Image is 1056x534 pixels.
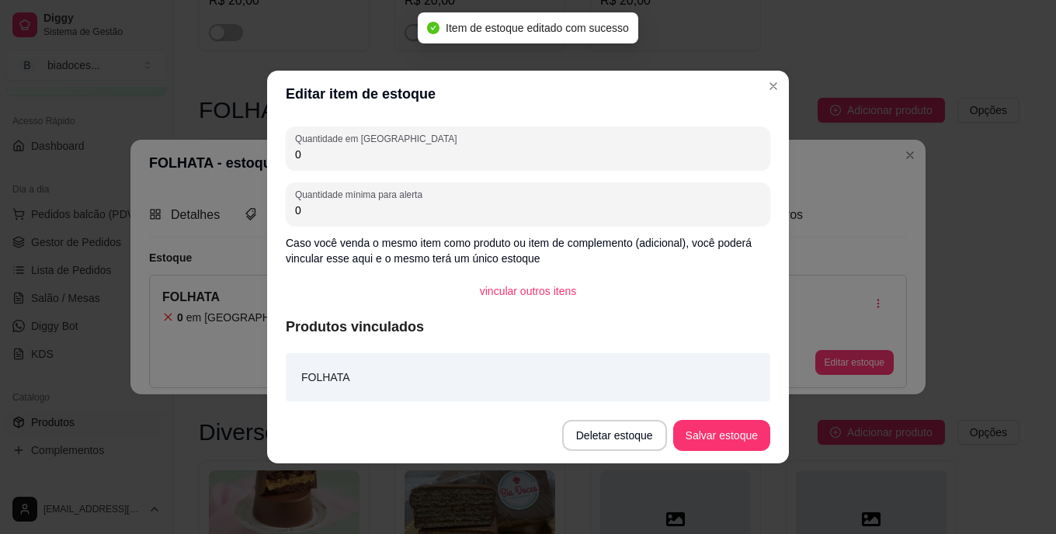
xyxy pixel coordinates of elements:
[673,420,770,451] button: Salvar estoque
[562,420,667,451] button: Deletar estoque
[427,22,439,34] span: check-circle
[286,316,770,338] article: Produtos vinculados
[446,22,629,34] span: Item de estoque editado com sucesso
[295,147,761,162] input: Quantidade em estoque
[267,71,789,117] header: Editar item de estoque
[286,235,770,266] p: Caso você venda o mesmo item como produto ou item de complemento (adicional), você poderá vincula...
[295,132,462,145] label: Quantidade em [GEOGRAPHIC_DATA]
[467,276,589,307] button: vincular outros itens
[301,369,350,386] article: FOLHATA
[295,203,761,218] input: Quantidade mínima para alerta
[761,74,786,99] button: Close
[295,188,428,201] label: Quantidade mínima para alerta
